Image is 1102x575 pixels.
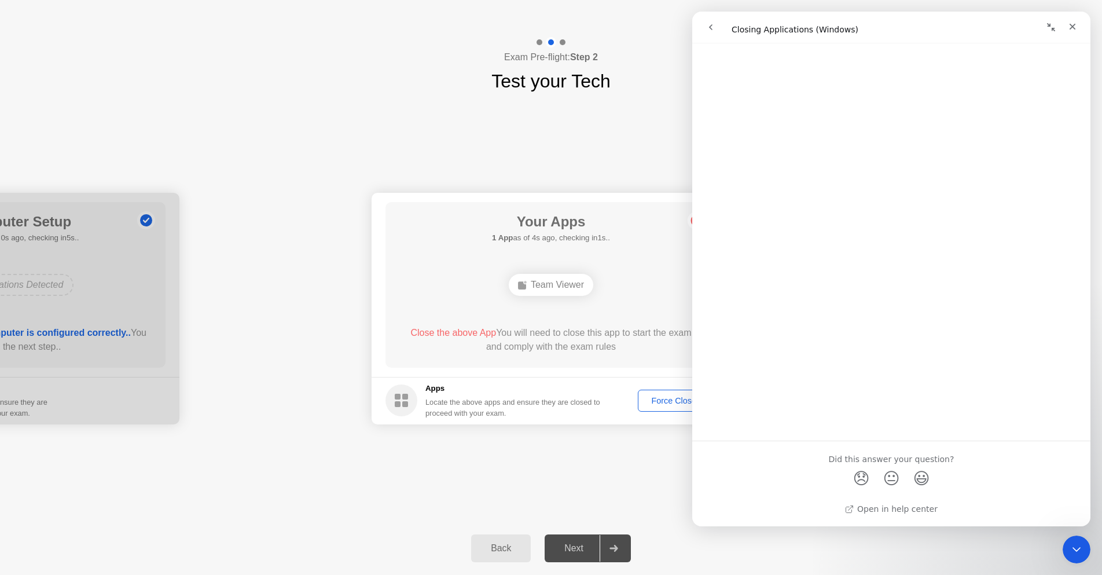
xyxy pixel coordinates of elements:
iframe: Intercom live chat [692,12,1090,526]
h1: Your Apps [492,211,610,232]
iframe: Intercom live chat [1063,536,1090,563]
h5: as of 4s ago, checking in1s.. [492,232,610,244]
div: Locate the above apps and ensure they are closed to proceed with your exam. [425,397,601,419]
div: Force Close... [642,396,712,405]
h1: Test your Tech [491,67,611,95]
b: 1 App [492,233,513,242]
button: Next [545,534,631,562]
button: Back [471,534,531,562]
button: Force Close... [638,390,717,412]
div: Team Viewer [509,274,593,296]
span: Close the above App [410,328,496,338]
h5: Apps [425,383,601,394]
div: Back [475,543,527,554]
div: You will need to close this app to start the exam and comply with the exam rules [402,326,700,354]
b: Step 2 [570,52,598,62]
h4: Exam Pre-flight: [504,50,598,64]
div: Next [548,543,600,554]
